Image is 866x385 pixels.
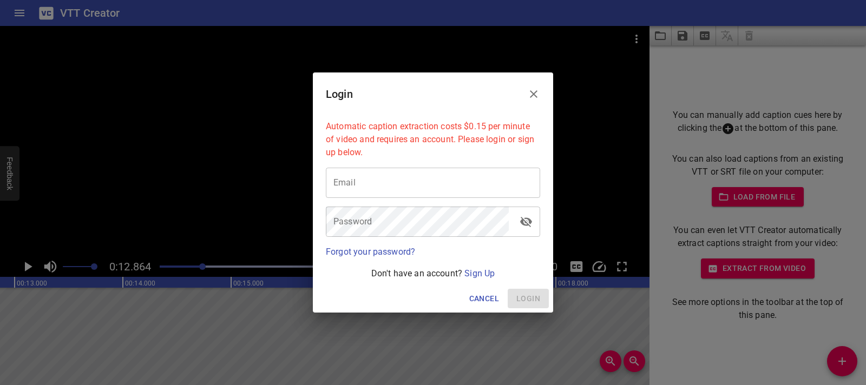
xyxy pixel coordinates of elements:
a: Forgot your password? [326,247,415,257]
p: Automatic caption extraction costs $0.15 per minute of video and requires an account. Please logi... [326,120,540,159]
button: Cancel [465,289,503,309]
h6: Login [326,85,353,103]
a: Sign Up [464,268,495,278]
button: toggle password visibility [513,209,539,235]
span: Please enter your email and password above. [508,289,549,309]
button: Close [521,81,547,107]
span: Cancel [469,292,499,306]
p: Don't have an account? [326,267,540,280]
